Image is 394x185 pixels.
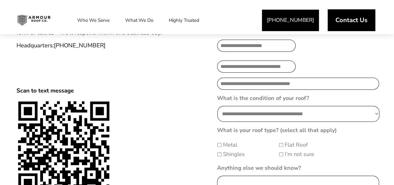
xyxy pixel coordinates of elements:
label: Shingles [223,150,245,159]
label: Anything else we should know? [217,164,301,172]
a: Contact Us [328,9,375,31]
span: Headquarters: [17,41,106,50]
label: Flat Roof [285,141,308,149]
a: Highly Trusted [163,12,206,28]
label: Metal [223,141,237,149]
a: What We Do [119,12,159,28]
a: [PHONE_NUMBER] [54,41,106,50]
a: Who We Serve [71,12,116,28]
a: [PHONE_NUMBER] [262,10,319,31]
label: I’m not sure [285,150,314,159]
label: What is the condition of your roof? [217,95,309,102]
span: Contact Us [335,17,368,23]
label: What is your roof type? (select all that apply) [217,127,337,134]
span: Scan to text message [17,87,74,95]
img: Industrial and Commercial Roofing Company | Armour Roof Co. [12,12,55,28]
